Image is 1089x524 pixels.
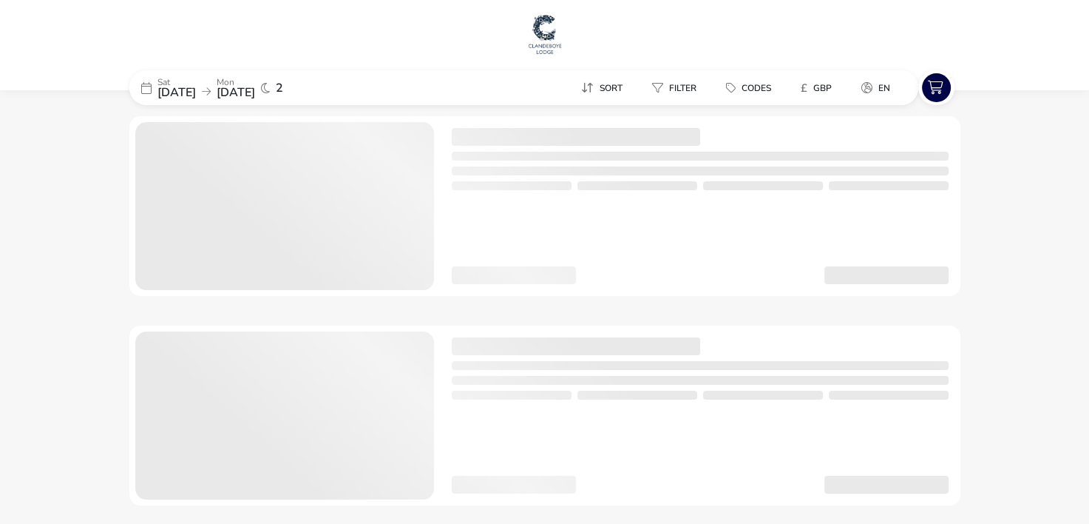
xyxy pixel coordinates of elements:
button: en [849,77,902,98]
naf-pibe-menu-bar-item: Filter [640,77,714,98]
span: Sort [600,82,622,94]
button: Filter [640,77,708,98]
naf-pibe-menu-bar-item: £GBP [789,77,849,98]
i: £ [801,81,807,95]
span: Codes [742,82,771,94]
button: £GBP [789,77,844,98]
span: 2 [276,82,283,94]
button: Sort [569,77,634,98]
div: Sat[DATE]Mon[DATE]2 [129,70,351,105]
p: Mon [217,78,255,87]
span: en [878,82,890,94]
img: Main Website [526,12,563,56]
naf-pibe-menu-bar-item: Sort [569,77,640,98]
span: [DATE] [217,84,255,101]
naf-pibe-menu-bar-item: en [849,77,908,98]
span: Filter [669,82,696,94]
button: Codes [714,77,783,98]
span: GBP [813,82,832,94]
naf-pibe-menu-bar-item: Codes [714,77,789,98]
span: [DATE] [157,84,196,101]
p: Sat [157,78,196,87]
